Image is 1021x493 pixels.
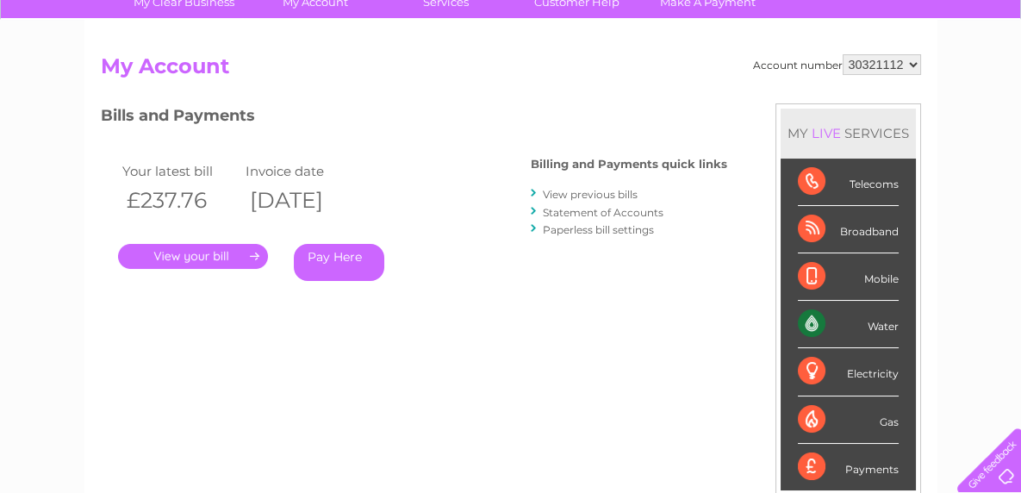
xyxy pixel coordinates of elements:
th: £237.76 [118,183,242,218]
div: Payments [798,444,899,490]
div: Electricity [798,348,899,396]
img: logo.png [35,45,123,97]
h2: My Account [101,54,921,87]
div: Account number [753,54,921,75]
td: Invoice date [241,159,365,183]
a: View previous bills [543,188,638,201]
a: Blog [871,73,896,86]
td: Your latest bill [118,159,242,183]
div: Water [798,301,899,348]
div: Mobile [798,253,899,301]
a: . [118,244,268,269]
a: Energy [761,73,799,86]
a: Log out [964,73,1005,86]
th: [DATE] [241,183,365,218]
a: 0333 014 3131 [696,9,815,30]
a: Statement of Accounts [543,206,663,219]
h4: Billing and Payments quick links [531,158,727,171]
h3: Bills and Payments [101,103,727,134]
a: Telecoms [809,73,861,86]
a: Water [718,73,750,86]
a: Contact [906,73,949,86]
div: Gas [798,396,899,444]
div: MY SERVICES [781,109,916,158]
div: LIVE [808,125,844,141]
div: Telecoms [798,159,899,206]
div: Broadband [798,206,899,253]
a: Pay Here [294,244,384,281]
div: Clear Business is a trading name of Verastar Limited (registered in [GEOGRAPHIC_DATA] No. 3667643... [104,9,918,84]
a: Paperless bill settings [543,223,654,236]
